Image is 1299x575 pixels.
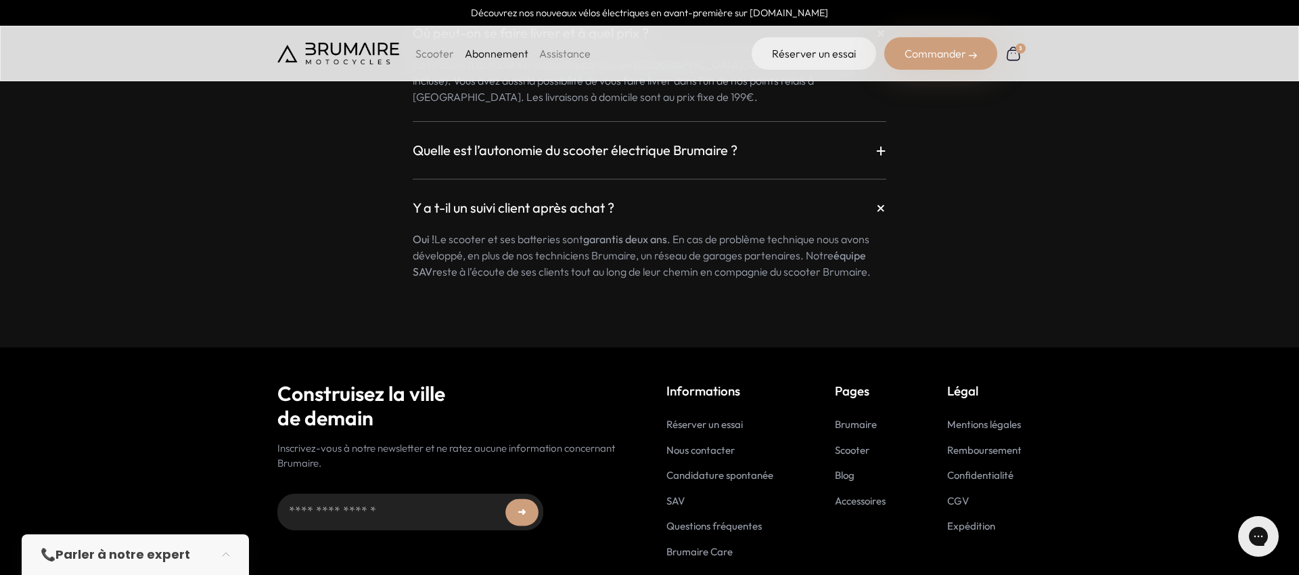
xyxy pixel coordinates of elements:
[666,444,735,456] a: Nous contacter
[752,37,876,70] a: Réserver un essai
[666,545,733,558] a: Brumaire Care
[413,141,737,160] h3: Quelle est l’autonomie du scooter électrique Brumaire ?
[947,494,969,507] a: CGV
[413,232,434,246] strong: Oui !
[835,444,869,456] a: Scooter
[505,499,539,526] button: ➜
[666,418,743,431] a: Réserver un essai
[666,469,773,482] a: Candidature spontanée
[277,494,543,530] input: Adresse email...
[465,47,528,60] a: Abonnement
[835,469,854,482] a: Blog
[666,381,773,400] p: Informations
[666,519,762,532] a: Questions fréquentes
[835,494,886,507] a: Accessoires
[947,469,1013,482] a: Confidentialité
[969,51,977,60] img: right-arrow-2.png
[666,494,685,507] a: SAV
[277,441,633,471] p: Inscrivez-vous à notre newsletter et ne ratez aucune information concernant Brumaire.
[413,231,886,280] p: Le scooter et ses batteries sont . En cas de problème technique nous avons développé, en plus de ...
[869,196,894,221] p: +
[539,47,591,60] a: Assistance
[1005,45,1023,63] a: 3
[884,37,997,70] div: Commander
[415,45,454,62] p: Scooter
[277,381,633,430] h2: Construisez la ville de demain
[835,418,877,431] a: Brumaire
[277,43,399,64] img: Brumaire Motocycles
[1231,511,1285,561] iframe: Gorgias live chat messenger
[1014,42,1026,54] div: 3
[875,138,886,163] p: +
[947,519,995,532] a: Expédition
[583,232,667,246] strong: garantis deux ans
[413,198,614,217] h3: Y a t-il un suivi client après achat ?
[835,381,886,400] p: Pages
[947,444,1022,456] a: Remboursement
[947,418,1021,431] a: Mentions légales
[947,381,1022,400] p: Légal
[1005,45,1023,63] img: Panier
